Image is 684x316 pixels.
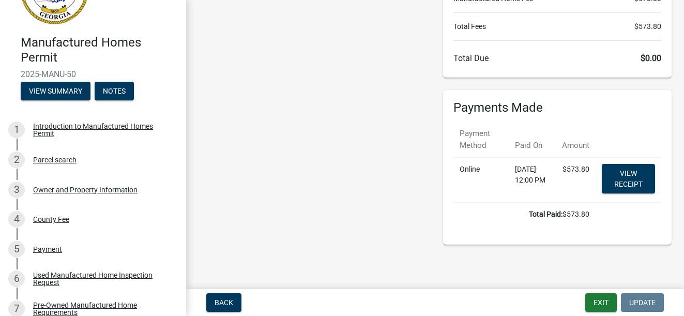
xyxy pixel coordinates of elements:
[8,152,25,168] div: 2
[21,35,178,65] h4: Manufactured Homes Permit
[453,53,662,63] h6: Total Due
[215,298,233,307] span: Back
[621,293,664,312] button: Update
[8,211,25,228] div: 4
[602,164,655,193] a: View receipt
[8,122,25,138] div: 1
[509,122,556,158] th: Paid On
[641,53,661,63] span: $0.00
[556,158,596,203] td: $573.80
[33,216,69,223] div: County Fee
[634,21,661,32] span: $573.80
[33,186,138,193] div: Owner and Property Information
[453,21,662,32] li: Total Fees
[206,293,241,312] button: Back
[21,69,165,79] span: 2025-MANU-50
[629,298,656,307] span: Update
[33,246,62,253] div: Payment
[8,270,25,287] div: 6
[453,203,596,227] td: $573.80
[21,87,90,96] wm-modal-confirm: Summary
[95,87,134,96] wm-modal-confirm: Notes
[95,82,134,100] button: Notes
[33,302,170,316] div: Pre-Owned Manufactured Home Requirements
[8,241,25,258] div: 5
[556,122,596,158] th: Amount
[453,122,509,158] th: Payment Method
[585,293,617,312] button: Exit
[33,156,77,163] div: Parcel search
[509,158,556,203] td: [DATE] 12:00 PM
[33,272,170,286] div: Used Manufactured Home Inspection Request
[529,210,563,218] b: Total Paid:
[453,100,662,115] h6: Payments Made
[33,123,170,137] div: Introduction to Manufactured Homes Permit
[453,158,509,203] td: Online
[21,82,90,100] button: View Summary
[8,182,25,198] div: 3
